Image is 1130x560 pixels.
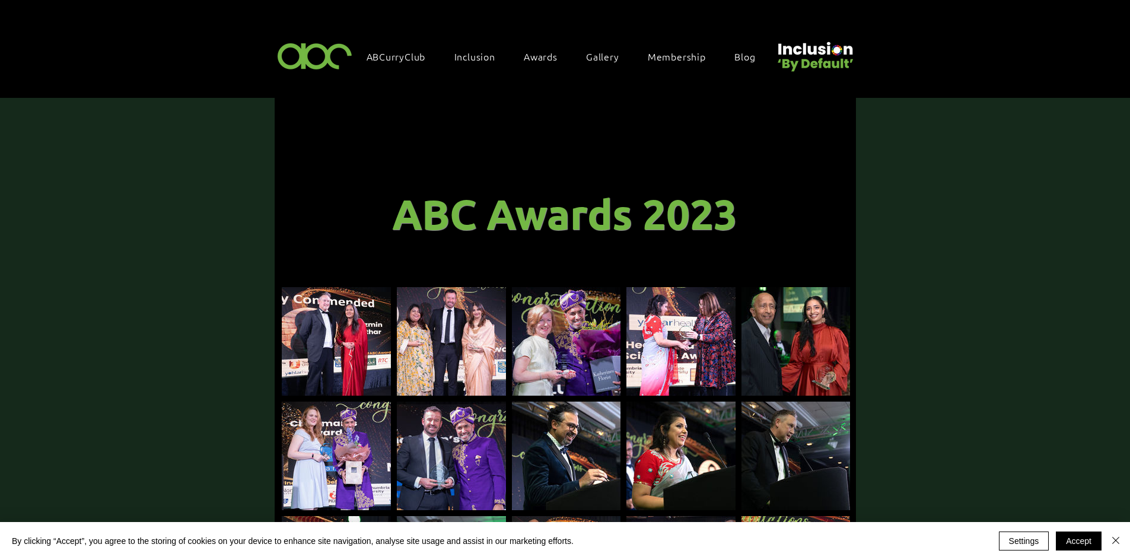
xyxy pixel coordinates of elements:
a: Membership [642,44,724,69]
span: Awards [524,50,558,63]
nav: Site [361,44,774,69]
button: Settings [999,532,1049,551]
div: Awards [518,44,575,69]
a: Gallery [580,44,637,69]
a: Blog [728,44,773,69]
span: ABC Awards 2023 [392,188,737,239]
div: Inclusion [448,44,513,69]
span: ABCurryClub [367,50,426,63]
span: By clicking “Accept”, you agree to the storing of cookies on your device to enhance site navigati... [12,536,574,546]
button: Close [1109,532,1123,551]
img: Close [1109,533,1123,548]
button: Accept [1056,532,1102,551]
span: Gallery [586,50,619,63]
span: Membership [648,50,706,63]
a: ABCurryClub [361,44,444,69]
img: ABC-Logo-Blank-Background-01-01-2.png [274,38,356,73]
span: Inclusion [454,50,495,63]
span: Blog [734,50,755,63]
img: Untitled design (22).png [774,32,855,73]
